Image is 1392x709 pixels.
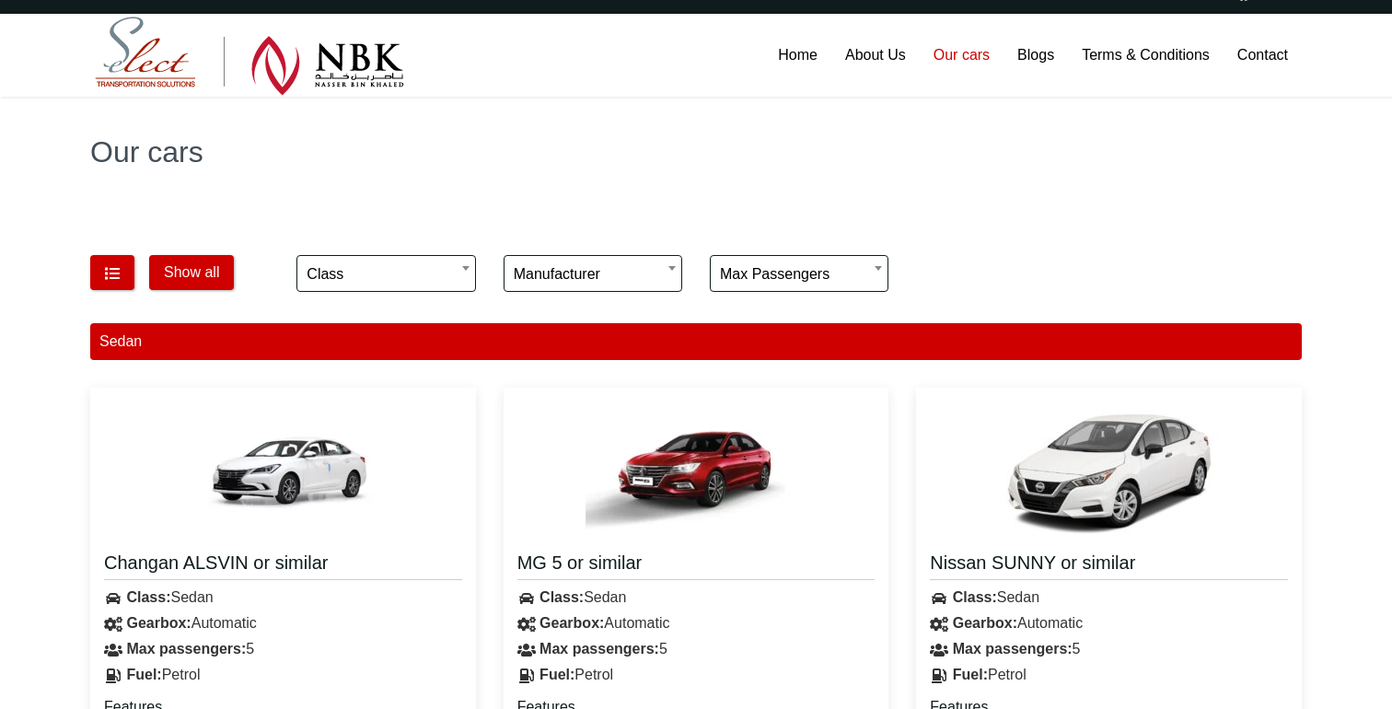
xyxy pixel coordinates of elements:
[504,636,889,662] div: 5
[764,14,831,97] a: Home
[916,610,1302,636] div: Automatic
[90,585,476,610] div: Sedan
[504,662,889,688] div: Petrol
[90,662,476,688] div: Petrol
[831,14,920,97] a: About Us
[916,636,1302,662] div: 5
[126,641,246,657] strong: Max passengers:
[953,589,997,605] strong: Class:
[953,667,988,682] strong: Fuel:
[539,589,584,605] strong: Class:
[517,551,876,580] a: MG 5 or similar
[586,401,806,540] img: MG 5 or similar
[504,255,682,292] span: Manufacturer
[930,551,1288,580] a: Nissan SUNNY or similar
[90,323,1302,360] div: Sedan
[720,256,878,293] span: Max passengers
[539,615,604,631] strong: Gearbox:
[504,585,889,610] div: Sedan
[90,636,476,662] div: 5
[149,255,234,290] button: Show all
[539,667,574,682] strong: Fuel:
[126,615,191,631] strong: Gearbox:
[104,551,462,580] a: Changan ALSVIN or similar
[999,401,1220,540] img: Nissan SUNNY or similar
[90,610,476,636] div: Automatic
[916,585,1302,610] div: Sedan
[296,255,475,292] span: Class
[126,667,161,682] strong: Fuel:
[920,14,1003,97] a: Our cars
[1224,14,1302,97] a: Contact
[514,256,672,293] span: Manufacturer
[172,401,393,540] img: Changan ALSVIN or similar
[90,137,1302,167] h1: Our cars
[953,615,1017,631] strong: Gearbox:
[916,662,1302,688] div: Petrol
[95,17,404,96] img: Select Rent a Car
[126,589,170,605] strong: Class:
[1003,14,1068,97] a: Blogs
[710,255,888,292] span: Max passengers
[953,641,1073,657] strong: Max passengers:
[539,641,659,657] strong: Max passengers:
[504,610,889,636] div: Automatic
[307,256,465,293] span: Class
[1068,14,1224,97] a: Terms & Conditions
